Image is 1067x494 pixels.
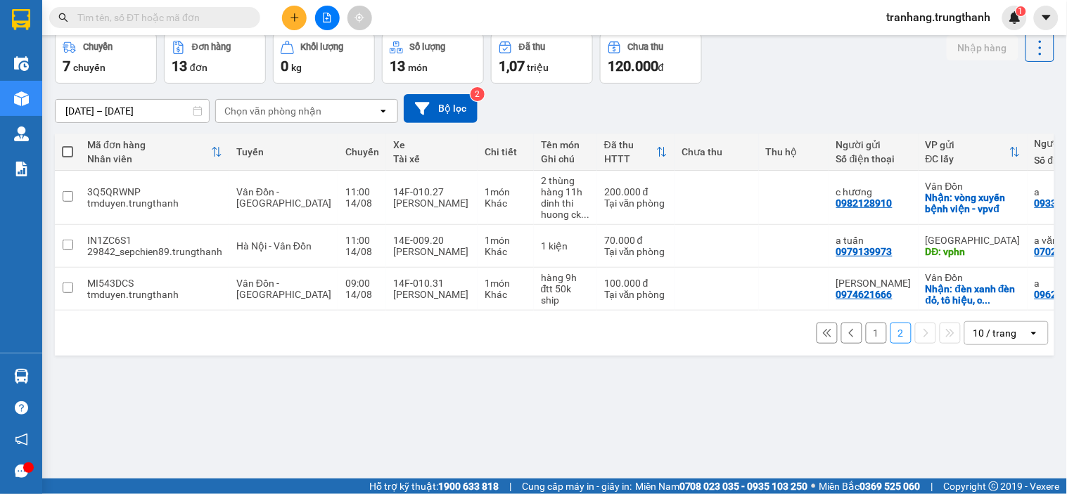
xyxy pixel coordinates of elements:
[983,294,991,306] span: ...
[408,62,428,73] span: món
[14,56,29,71] img: warehouse-icon
[345,197,379,209] div: 14/08
[87,139,211,150] div: Mã đơn hàng
[600,33,702,84] button: Chưa thu120.000đ
[87,235,222,246] div: IN1ZC6S1
[919,134,1028,171] th: Toggle SortBy
[224,104,321,118] div: Chọn văn phòng nhận
[485,289,527,300] div: Khác
[58,13,68,22] span: search
[347,6,372,30] button: aim
[87,186,222,197] div: 3Q5QRWNP
[438,481,499,492] strong: 1900 633 818
[73,62,106,73] span: chuyến
[12,9,30,30] img: logo-vxr
[989,481,999,491] span: copyright
[926,272,1021,283] div: Vân Đồn
[836,246,893,257] div: 0979139973
[860,481,921,492] strong: 0369 525 060
[658,62,664,73] span: đ
[172,58,187,74] span: 13
[926,283,1021,306] div: Nhận: đèn xanh đèn đỏ, tô hiệu, cp-vpvđ
[190,62,207,73] span: đơn
[404,94,478,123] button: Bộ lọc
[485,278,527,289] div: 1 món
[315,6,340,30] button: file-add
[604,278,667,289] div: 100.000 đ
[322,13,332,22] span: file-add
[836,235,912,246] div: a tuấn
[926,246,1021,257] div: DĐ: vphn
[628,42,664,52] div: Chưa thu
[393,235,471,246] div: 14E-009.20
[597,134,675,171] th: Toggle SortBy
[541,153,590,164] div: Ghi chú
[393,278,471,289] div: 14F-010.31
[541,139,590,150] div: Tên món
[282,6,307,30] button: plus
[604,235,667,246] div: 70.000 đ
[393,197,471,209] div: [PERSON_NAME]
[410,42,446,52] div: Số lượng
[890,323,912,344] button: 2
[926,235,1021,246] div: [GEOGRAPHIC_DATA]
[87,278,222,289] div: MI543DCS
[604,246,667,257] div: Tại văn phòng
[604,197,667,209] div: Tại văn phòng
[866,323,887,344] button: 1
[14,126,29,141] img: warehouse-icon
[973,326,1017,340] div: 10 / trang
[527,62,549,73] span: triệu
[83,42,113,52] div: Chuyến
[236,146,331,157] div: Tuyến
[87,246,222,257] div: 29842_sepchien89.trungthanh
[87,289,222,300] div: tmduyen.trungthanh
[485,186,527,197] div: 1 món
[345,289,379,300] div: 14/08
[541,197,590,220] div: dinh thi huong ck tt 200k cước lúc 10h45p
[15,401,28,415] span: question-circle
[15,433,28,446] span: notification
[393,139,471,150] div: Xe
[345,235,379,246] div: 11:00
[1040,11,1053,24] span: caret-down
[926,139,1009,150] div: VP gửi
[291,62,302,73] span: kg
[604,186,667,197] div: 200.000 đ
[926,192,1021,214] div: Nhận: vòng xuyến bệnh viện - vpvđ
[499,58,525,74] span: 1,07
[836,197,893,209] div: 0982128910
[541,272,590,283] div: hàng 9h
[836,289,893,300] div: 0974621666
[87,153,211,164] div: Nhân viên
[273,33,375,84] button: Khối lượng0kg
[281,58,288,74] span: 0
[390,58,405,74] span: 13
[812,483,816,489] span: ⚪️
[393,186,471,197] div: 14F-010.27
[485,146,527,157] div: Chi tiết
[522,479,632,494] span: Cung cấp máy in - giấy in:
[354,13,364,22] span: aim
[393,289,471,300] div: [PERSON_NAME]
[345,146,379,157] div: Chuyến
[80,134,229,171] th: Toggle SortBy
[509,479,511,494] span: |
[836,139,912,150] div: Người gửi
[485,197,527,209] div: Khác
[1034,6,1059,30] button: caret-down
[14,91,29,106] img: warehouse-icon
[55,33,157,84] button: Chuyến7chuyến
[14,162,29,176] img: solution-icon
[485,235,527,246] div: 1 món
[836,153,912,164] div: Số điện thoại
[931,479,933,494] span: |
[926,153,1009,164] div: ĐC lấy
[604,289,667,300] div: Tại văn phòng
[604,153,656,164] div: HTTT
[345,278,379,289] div: 09:00
[1009,11,1021,24] img: icon-new-feature
[1018,6,1023,16] span: 1
[1016,6,1026,16] sup: 1
[836,186,912,197] div: c hương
